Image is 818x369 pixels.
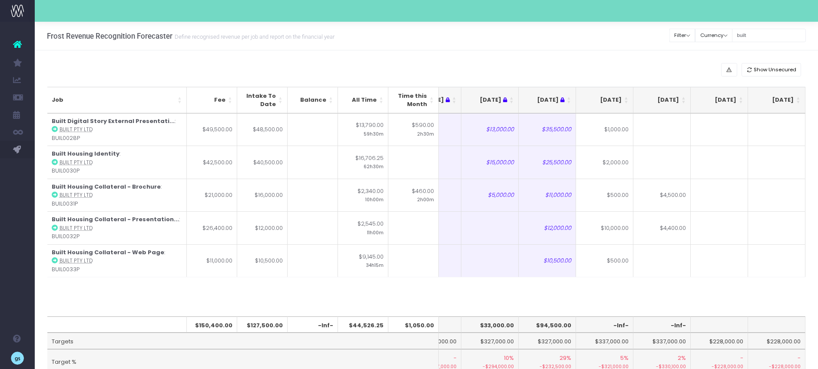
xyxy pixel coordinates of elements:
[576,146,633,179] td: $2,000.00
[519,113,576,146] td: $35,500.00
[365,195,384,203] small: 10h00m
[187,316,237,333] th: $150,400.00
[47,211,187,244] td: : BUIL0032P
[576,211,633,244] td: $10,000.00
[11,352,24,365] img: images/default_profile_image.png
[576,179,633,212] td: $500.00
[60,159,93,166] abbr: Built Pty Ltd
[187,244,237,277] td: $11,000.00
[691,332,748,349] td: $228,000.00
[237,244,288,277] td: $10,500.00
[669,29,695,42] button: Filter
[695,29,732,42] button: Currency
[338,211,388,244] td: $2,545.00
[288,87,338,113] th: Balance: activate to sort column ascending
[732,29,806,42] input: Search...
[338,146,388,179] td: $16,706.25
[187,87,237,113] th: Fee: activate to sort column ascending
[742,63,801,76] button: Show Unsecured
[691,87,748,113] th: Dec 25: activate to sort column ascending
[633,332,691,349] td: $337,000.00
[388,316,439,333] th: $1,050.00
[633,179,691,212] td: $4,500.00
[560,354,571,362] span: 29%
[172,32,334,40] small: Define recognised revenue per job and report on the financial year
[47,244,187,277] td: : BUIL0033P
[798,354,801,362] span: -
[388,87,439,113] th: Time this Month: activate to sort column ascending
[367,228,384,236] small: 11h00m
[47,32,334,40] h3: Frost Revenue Recognition Forecaster
[576,316,633,333] th: -Inf-
[461,146,519,179] td: $15,000.00
[52,117,175,125] strong: Built Digital Story External Presentati...
[47,332,439,349] td: Targets
[338,179,388,212] td: $2,340.00
[187,146,237,179] td: $42,500.00
[338,244,388,277] td: $9,145.00
[461,179,519,212] td: $5,000.00
[519,87,576,113] th: Sep 25 : activate to sort column ascending
[237,211,288,244] td: $12,000.00
[388,113,439,146] td: $590.00
[366,261,384,269] small: 34h15m
[504,354,514,362] span: 10%
[461,316,519,333] th: $33,000.00
[47,179,187,212] td: : BUIL0031P
[576,87,633,113] th: Oct 25: activate to sort column ascending
[52,248,164,256] strong: Built Housing Collateral - Web Page
[461,113,519,146] td: $13,000.00
[52,183,161,191] strong: Built Housing Collateral - Brochure
[417,130,434,137] small: 2h30m
[519,244,576,277] td: $10,500.00
[237,113,288,146] td: $48,500.00
[678,354,686,362] span: 2%
[576,332,633,349] td: $337,000.00
[237,87,288,113] th: Intake To Date: activate to sort column ascending
[52,150,119,158] strong: Built Housing Identity
[748,332,805,349] td: $228,000.00
[47,87,187,113] th: Job: activate to sort column ascending
[237,146,288,179] td: $40,500.00
[519,179,576,212] td: $11,000.00
[187,211,237,244] td: $26,400.00
[633,316,691,333] th: -Inf-
[454,354,457,362] span: -
[364,130,384,137] small: 59h30m
[519,316,576,333] th: $94,500.00
[52,215,179,223] strong: Built Housing Collateral - Presentation...
[338,316,388,333] th: $44,526.25
[633,211,691,244] td: $4,400.00
[576,113,633,146] td: $1,000.00
[237,179,288,212] td: $16,000.00
[519,211,576,244] td: $12,000.00
[60,257,93,264] abbr: Built Pty Ltd
[237,316,288,333] th: $127,500.00
[417,195,434,203] small: 2h00m
[519,146,576,179] td: $25,500.00
[338,113,388,146] td: $13,790.00
[60,126,93,133] abbr: Built Pty Ltd
[633,87,691,113] th: Nov 25: activate to sort column ascending
[288,316,338,333] th: -Inf-
[519,332,576,349] td: $327,000.00
[620,354,629,362] span: 5%
[187,179,237,212] td: $21,000.00
[47,113,187,146] td: : BUIL0028P
[47,146,187,179] td: : BUIL0030P
[60,192,93,199] abbr: Built Pty Ltd
[748,87,805,113] th: Jan 26: activate to sort column ascending
[388,179,439,212] td: $460.00
[461,332,519,349] td: $327,000.00
[461,87,519,113] th: Aug 25 : activate to sort column ascending
[187,113,237,146] td: $49,500.00
[754,66,796,73] span: Show Unsecured
[364,162,384,170] small: 62h30m
[576,244,633,277] td: $500.00
[60,225,93,232] abbr: Built Pty Ltd
[338,87,388,113] th: All Time: activate to sort column ascending
[740,354,743,362] span: -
